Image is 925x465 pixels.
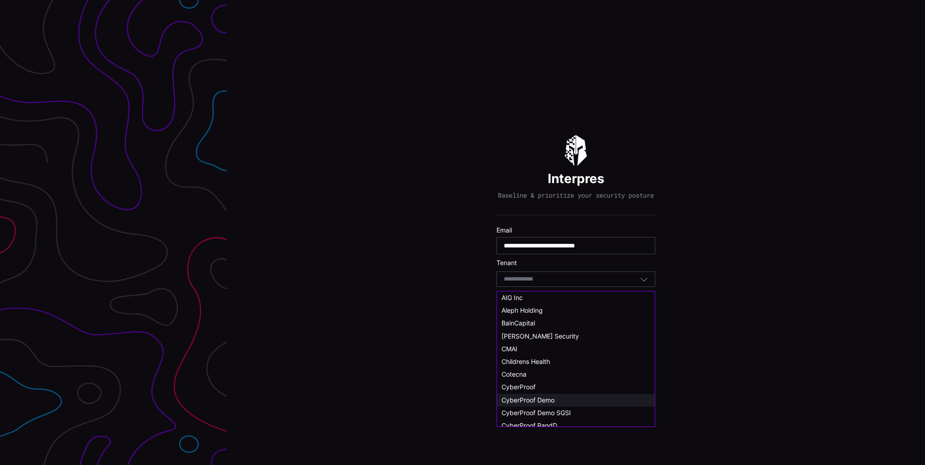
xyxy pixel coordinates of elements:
span: [PERSON_NAME] Security [501,332,579,340]
span: CyberProof [501,383,536,391]
span: CMAI [501,345,517,353]
span: CyberProof RandD [501,421,557,429]
label: Tenant [497,259,655,267]
label: Email [497,226,655,234]
span: BainCapital [501,319,535,327]
span: Cotecna [501,370,526,378]
span: CyberProof Demo [501,396,555,404]
p: Baseline & prioritize your security posture [498,191,654,199]
span: Aleph Holding [501,306,543,314]
button: Toggle options menu [640,275,648,283]
h1: Interpres [548,170,604,187]
span: Childrens Health [501,358,550,365]
span: AIG Inc [501,294,523,301]
span: CyberProof Demo SGSI [501,409,571,417]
